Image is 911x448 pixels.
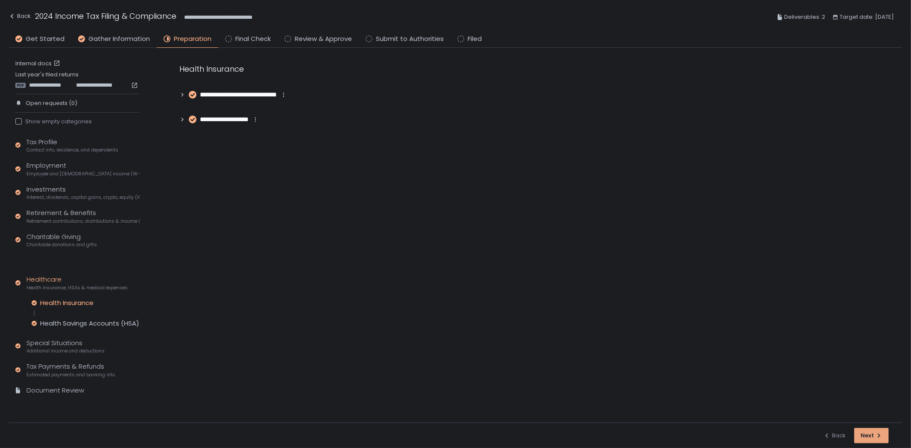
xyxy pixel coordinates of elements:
[26,147,118,153] span: Contact info, residence, and dependents
[840,12,894,22] span: Target date: [DATE]
[26,275,128,291] div: Healthcare
[235,34,271,44] span: Final Check
[26,161,140,177] div: Employment
[26,171,140,177] span: Employee and [DEMOGRAPHIC_DATA] income (W-2s)
[26,99,77,107] span: Open requests (0)
[26,348,105,354] span: Additional income and deductions
[35,10,176,22] h1: 2024 Income Tax Filing & Compliance
[376,34,444,44] span: Submit to Authorities
[26,34,64,44] span: Get Started
[179,63,589,75] div: Health Insurance
[823,432,846,439] div: Back
[26,386,84,396] div: Document Review
[823,428,846,443] button: Back
[26,362,115,378] div: Tax Payments & Refunds
[40,299,94,307] div: Health Insurance
[854,428,889,443] button: Next
[88,34,150,44] span: Gather Information
[468,34,482,44] span: Filed
[784,12,825,22] span: Deliverables: 2
[26,218,140,224] span: Retirement contributions, distributions & income (1099-R, 5498)
[26,285,128,291] span: Health insurance, HSAs & medical expenses
[9,10,31,24] button: Back
[295,34,352,44] span: Review & Approve
[26,194,140,201] span: Interest, dividends, capital gains, crypto, equity (1099s, K-1s)
[26,372,115,378] span: Estimated payments and banking info
[9,11,31,21] div: Back
[26,208,140,224] div: Retirement & Benefits
[15,60,62,67] a: Internal docs
[26,241,97,248] span: Charitable donations and gifts
[26,338,105,355] div: Special Situations
[174,34,211,44] span: Preparation
[26,232,97,248] div: Charitable Giving
[26,137,118,154] div: Tax Profile
[26,185,140,201] div: Investments
[15,71,140,89] div: Last year's filed returns
[40,319,139,328] div: Health Savings Accounts (HSA)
